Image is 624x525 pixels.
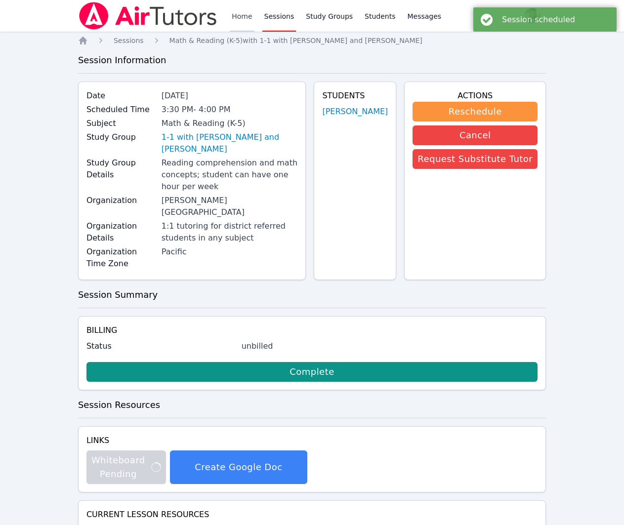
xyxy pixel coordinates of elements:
[86,450,166,484] button: Whiteboard Pending
[322,106,388,118] a: [PERSON_NAME]
[242,340,538,352] div: unbilled
[86,509,538,521] h4: Current Lesson Resources
[114,36,144,45] a: Sessions
[86,220,156,244] label: Organization Details
[502,15,609,24] div: Session scheduled
[86,90,156,102] label: Date
[413,102,538,121] button: Reschedule
[114,37,144,44] span: Sessions
[78,53,546,67] h3: Session Information
[86,131,156,143] label: Study Group
[162,195,298,218] div: [PERSON_NAME][GEOGRAPHIC_DATA]
[86,118,156,129] label: Subject
[91,453,161,481] span: Whiteboard Pending
[86,324,538,336] h4: Billing
[170,450,307,484] button: Create Google Doc
[86,362,538,382] a: Complete
[86,246,156,270] label: Organization Time Zone
[78,288,546,302] h3: Session Summary
[86,195,156,206] label: Organization
[78,398,546,412] h3: Session Resources
[322,90,388,102] h4: Students
[413,149,538,169] button: Request Substitute Tutor
[162,118,298,129] div: Math & Reading (K-5)
[169,36,422,45] a: Math & Reading (K-5)with 1-1 with [PERSON_NAME] and [PERSON_NAME]
[162,157,298,193] div: Reading comprehension and math concepts; student can have one hour per week
[78,2,218,30] img: Air Tutors
[78,36,546,45] nav: Breadcrumb
[162,131,298,155] a: 1-1 with [PERSON_NAME] and [PERSON_NAME]
[175,460,302,474] span: Create Google Doc
[86,340,236,352] label: Status
[413,90,538,102] h4: Actions
[86,435,307,446] h4: Links
[162,90,298,102] div: [DATE]
[169,37,422,44] span: Math & Reading (K-5) with 1-1 with [PERSON_NAME] and [PERSON_NAME]
[408,11,442,21] span: Messages
[86,157,156,181] label: Study Group Details
[413,125,538,145] button: Cancel
[162,220,298,244] div: 1:1 tutoring for district referred students in any subject
[86,104,156,116] label: Scheduled Time
[162,246,298,258] div: Pacific
[162,104,298,116] div: 3:30 PM - 4:00 PM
